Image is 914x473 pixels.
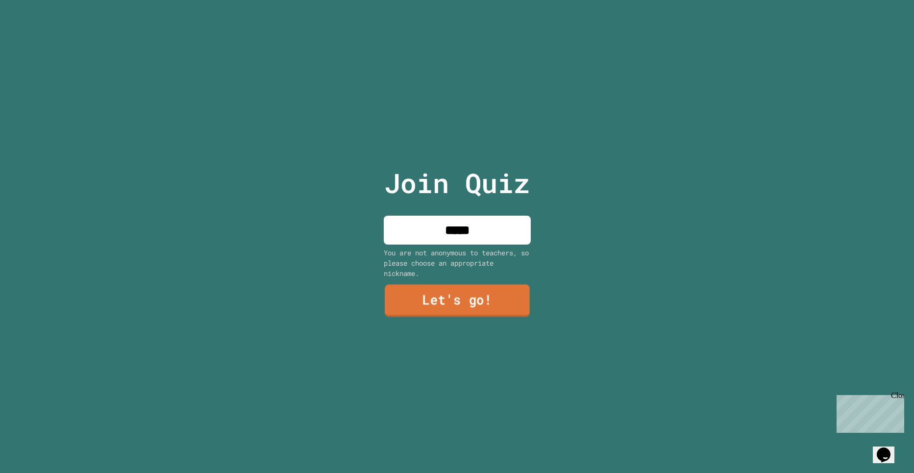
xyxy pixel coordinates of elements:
[385,285,530,317] a: Let's go!
[873,434,904,463] iframe: chat widget
[384,163,530,203] p: Join Quiz
[384,248,531,278] div: You are not anonymous to teachers, so please choose an appropriate nickname.
[4,4,68,62] div: Chat with us now!Close
[833,391,904,433] iframe: chat widget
